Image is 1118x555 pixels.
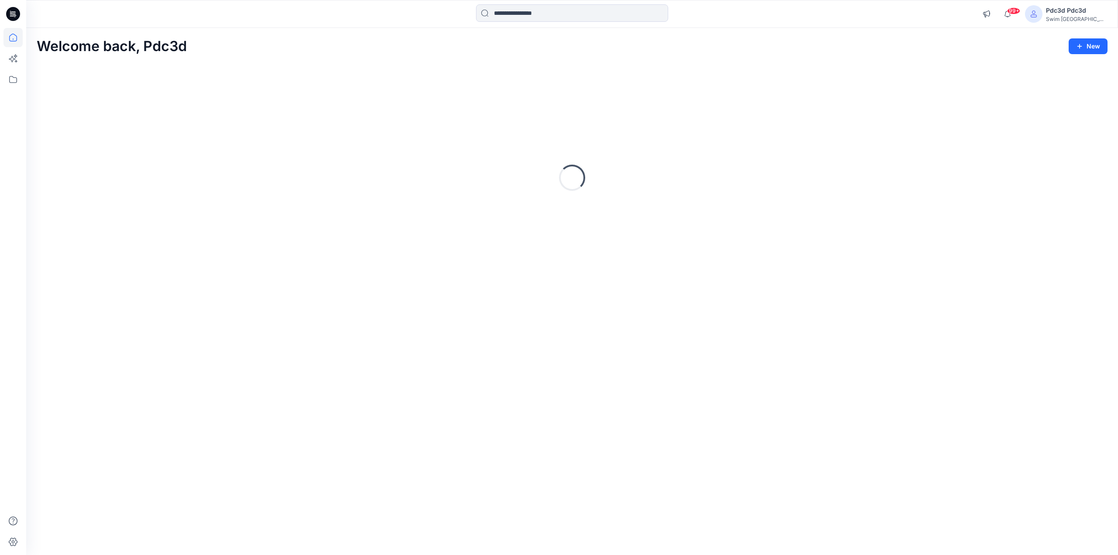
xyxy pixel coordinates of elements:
span: 99+ [1007,7,1020,14]
button: New [1069,38,1108,54]
div: Pdc3d Pdc3d [1046,5,1107,16]
h2: Welcome back, Pdc3d [37,38,187,55]
div: Swim [GEOGRAPHIC_DATA] [1046,16,1107,22]
svg: avatar [1030,10,1037,17]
